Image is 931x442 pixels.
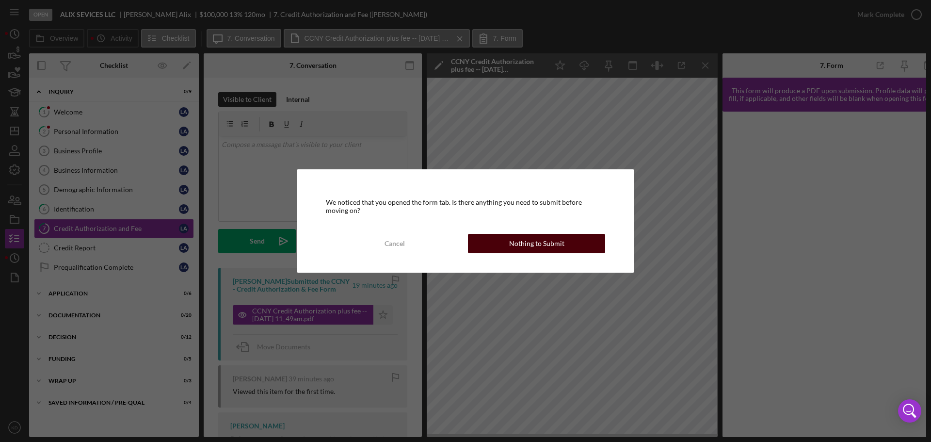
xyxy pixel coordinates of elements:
[468,234,605,253] button: Nothing to Submit
[385,234,405,253] div: Cancel
[898,399,921,423] div: Open Intercom Messenger
[326,234,463,253] button: Cancel
[509,234,564,253] div: Nothing to Submit
[326,198,605,214] div: We noticed that you opened the form tab. Is there anything you need to submit before moving on?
